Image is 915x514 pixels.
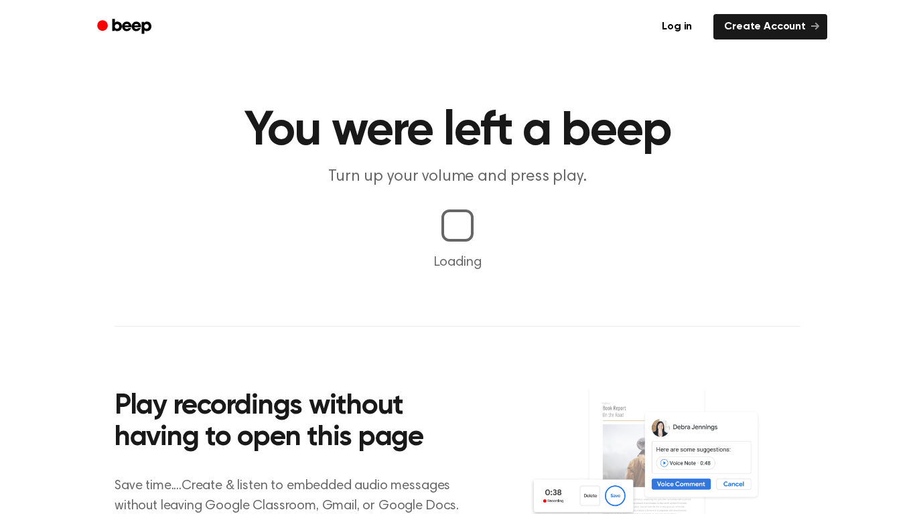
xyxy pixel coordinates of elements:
h2: Play recordings without having to open this page [115,391,476,454]
a: Log in [648,11,705,42]
p: Turn up your volume and press play. [200,166,715,188]
h1: You were left a beep [115,107,800,155]
p: Loading [16,252,899,272]
a: Beep [88,14,163,40]
a: Create Account [713,14,827,39]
